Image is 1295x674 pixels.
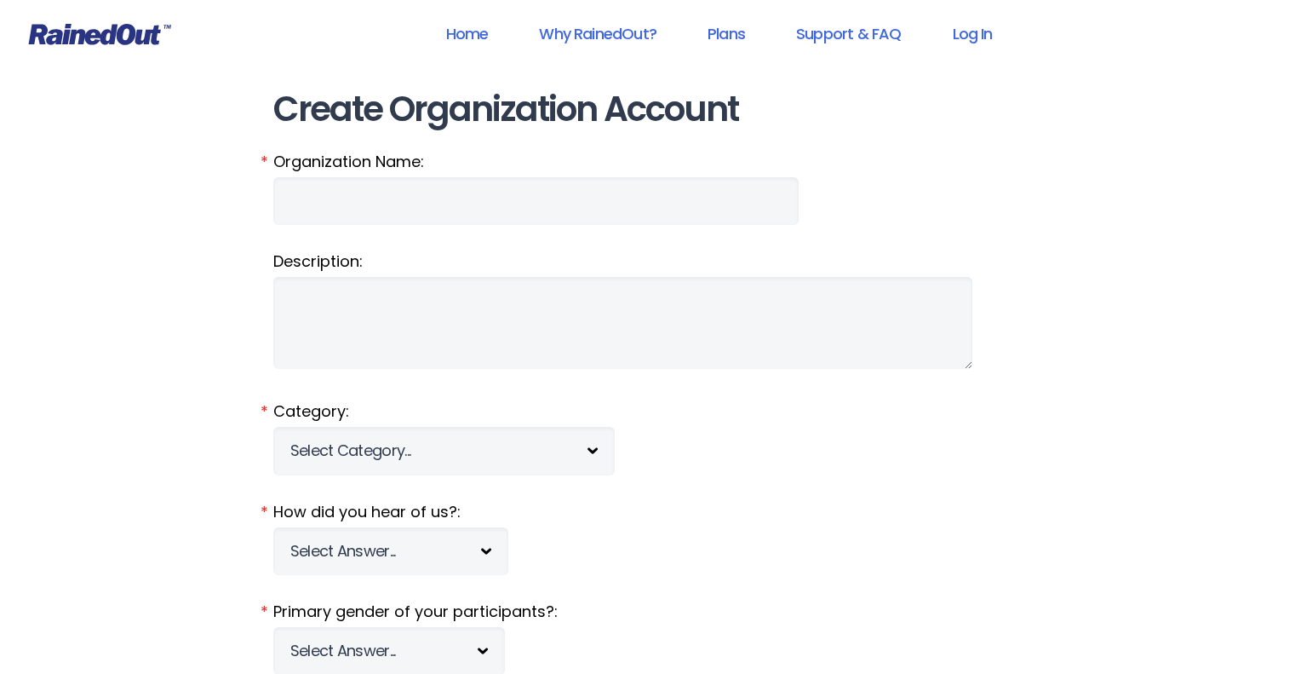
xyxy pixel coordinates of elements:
label: Organization Name: [273,151,1023,173]
a: Why RainedOut? [517,14,679,53]
label: Description: [273,251,1023,273]
h1: Create Organization Account [273,90,1023,129]
label: Primary gender of your participants?: [273,601,1023,623]
a: Plans [685,14,767,53]
label: How did you hear of us?: [273,501,1023,523]
a: Home [423,14,510,53]
a: Support & FAQ [774,14,923,53]
a: Log In [930,14,1014,53]
label: Category: [273,400,1023,423]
